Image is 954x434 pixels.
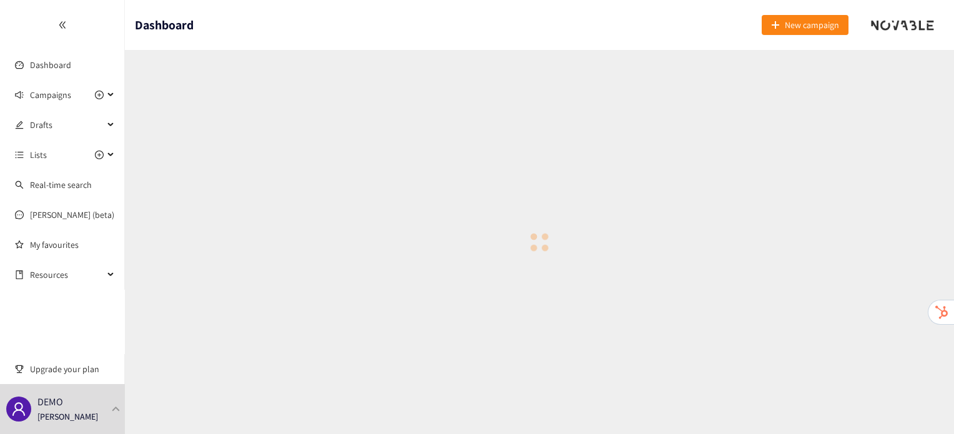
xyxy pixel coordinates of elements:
span: double-left [58,21,67,29]
span: unordered-list [15,150,24,159]
span: New campaign [785,18,839,32]
span: Campaigns [30,82,71,107]
span: plus-circle [95,150,104,159]
span: Resources [30,262,104,287]
span: Upgrade your plan [30,357,115,382]
a: My favourites [30,232,115,257]
span: Drafts [30,112,104,137]
span: edit [15,121,24,129]
a: Real-time search [30,179,92,190]
span: sound [15,91,24,99]
button: plusNew campaign [762,15,848,35]
span: plus-circle [95,91,104,99]
a: Dashboard [30,59,71,71]
span: book [15,270,24,279]
p: DEMO [37,394,63,410]
span: plus [771,21,780,31]
a: [PERSON_NAME] (beta) [30,209,114,220]
span: user [11,402,26,417]
span: Lists [30,142,47,167]
p: [PERSON_NAME] [37,410,98,423]
span: trophy [15,365,24,373]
